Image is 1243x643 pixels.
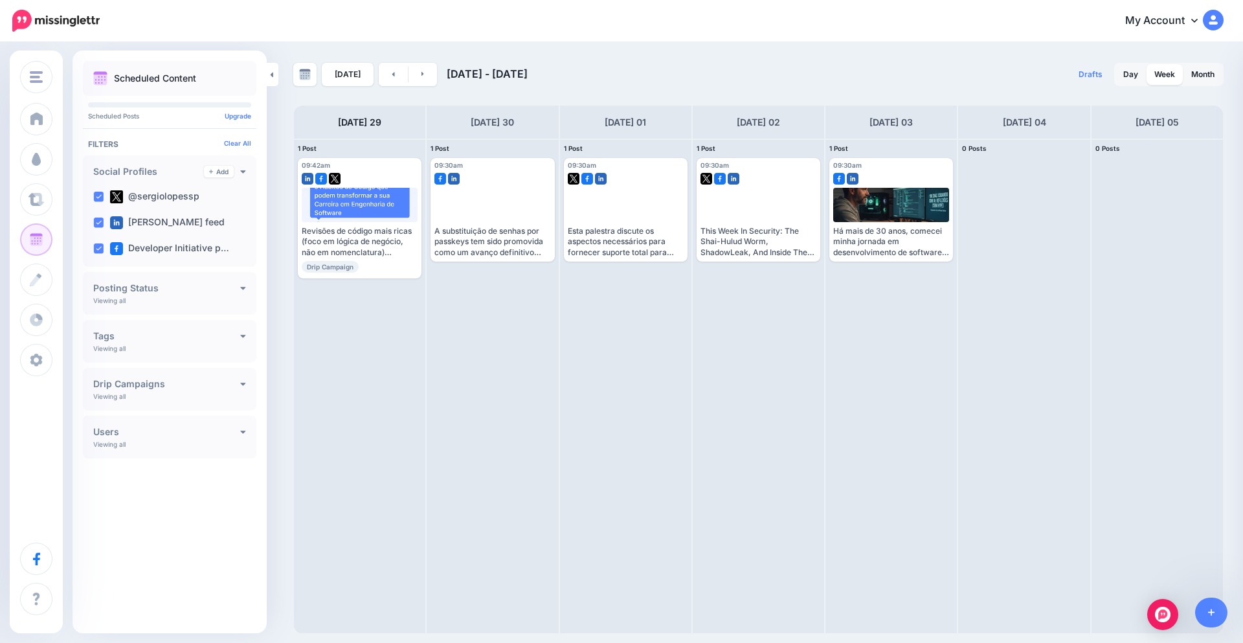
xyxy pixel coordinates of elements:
[869,115,913,130] h4: [DATE] 03
[110,242,123,255] img: facebook-square.png
[581,173,593,185] img: facebook-square.png
[564,144,583,152] span: 1 Post
[728,173,739,185] img: linkedin-square.png
[302,261,359,273] span: Drip Campaign
[110,190,199,203] label: @sergiolopessp
[434,173,446,185] img: facebook-square.png
[93,344,126,352] p: Viewing all
[697,144,715,152] span: 1 Post
[833,173,845,185] img: facebook-square.png
[110,242,229,255] label: Developer Initiative p…
[225,112,251,120] a: Upgrade
[30,71,43,83] img: menu.png
[93,440,126,448] p: Viewing all
[93,427,240,436] h4: Users
[434,161,463,169] span: 09:30am
[1003,115,1046,130] h4: [DATE] 04
[447,67,528,80] span: [DATE] - [DATE]
[299,69,311,80] img: calendar-grey-darker.png
[338,115,381,130] h4: [DATE] 29
[1136,115,1179,130] h4: [DATE] 05
[88,139,251,149] h4: Filters
[93,392,126,400] p: Viewing all
[298,144,317,152] span: 1 Post
[700,161,729,169] span: 09:30am
[595,173,607,185] img: linkedin-square.png
[434,226,550,258] div: A substituição de senhas por passkeys tem sido promovida como um avanço definitivo rumo a uma int...
[714,173,726,185] img: facebook-square.png
[302,226,418,258] div: Revisões de código mais ricas (foco em lógica de negócio, não em nomenclatura) Read more 👉 [URL] ...
[568,173,579,185] img: twitter-square.png
[605,115,646,130] h4: [DATE] 01
[1071,63,1110,86] a: Drafts
[737,115,780,130] h4: [DATE] 02
[88,113,251,119] p: Scheduled Posts
[962,144,987,152] span: 0 Posts
[833,226,949,258] div: Há mais de 30 anos, comecei minha jornada em desenvolvimento de software com BASIC e DBASE III Pl...
[93,167,204,176] h4: Social Profiles
[700,173,712,185] img: twitter-square.png
[1115,64,1146,85] a: Day
[1183,64,1222,85] a: Month
[1112,5,1224,37] a: My Account
[315,173,327,185] img: facebook-square.png
[93,332,240,341] h4: Tags
[431,144,449,152] span: 1 Post
[110,216,225,229] label: [PERSON_NAME] feed
[329,173,341,185] img: twitter-square.png
[568,226,684,258] div: Esta palestra discute os aspectos necessários para fornecer suporte total para novos tipos numéri...
[829,144,848,152] span: 1 Post
[322,63,374,86] a: [DATE]
[471,115,514,130] h4: [DATE] 30
[1147,64,1183,85] a: Week
[568,161,596,169] span: 09:30am
[833,161,862,169] span: 09:30am
[204,166,234,177] a: Add
[847,173,858,185] img: linkedin-square.png
[110,216,123,229] img: linkedin-square.png
[302,173,313,185] img: linkedin-square.png
[700,226,816,258] div: This Week In Security: The Shai-Hulud Worm, ShadowLeak, And Inside The Great Firewall [URL][DOMAI...
[93,379,240,389] h4: Drip Campaigns
[448,173,460,185] img: linkedin-square.png
[12,10,100,32] img: Missinglettr
[93,284,240,293] h4: Posting Status
[93,297,126,304] p: Viewing all
[1079,71,1103,78] span: Drafts
[93,71,107,85] img: calendar.png
[224,139,251,147] a: Clear All
[110,190,123,203] img: twitter-square.png
[1095,144,1120,152] span: 0 Posts
[302,161,330,169] span: 09:42am
[114,74,196,83] p: Scheduled Content
[1147,599,1178,630] div: Open Intercom Messenger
